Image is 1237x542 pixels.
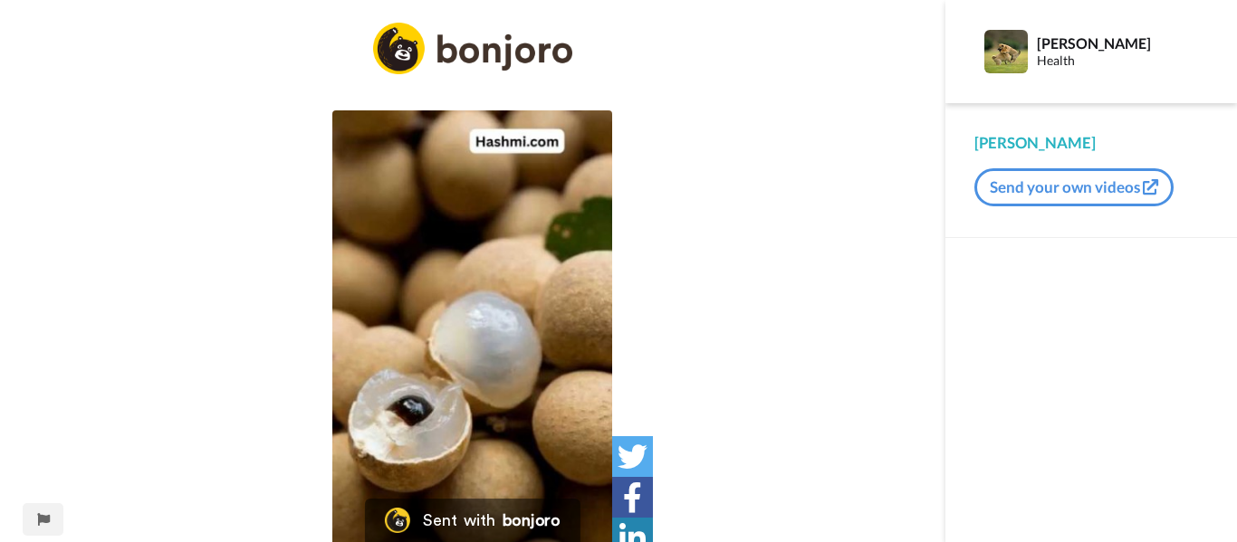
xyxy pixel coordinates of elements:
a: Bonjoro LogoSent withbonjoro [365,499,580,542]
div: [PERSON_NAME] [974,132,1208,154]
div: [PERSON_NAME] [1037,34,1207,52]
div: Health [1037,53,1207,69]
div: Sent with [423,512,495,528]
button: Send your own videos [974,168,1174,206]
img: logo_full.png [373,23,572,74]
img: Profile Image [984,30,1028,73]
div: bonjoro [503,512,561,528]
img: Bonjoro Logo [385,508,410,533]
